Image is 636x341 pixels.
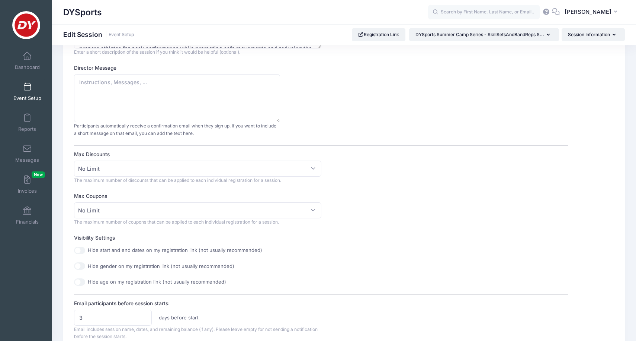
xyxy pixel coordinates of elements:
input: Search by First Name, Last Name, or Email... [428,5,540,20]
span: DYSports Summer Camp Series - SkillSetsAndBandReps S... [415,32,544,37]
a: Event Setup [109,32,134,38]
label: Hide gender on my registration link (not usually recommended) [88,263,234,270]
input: Days [74,310,151,326]
span: Email includes session name, dates, and remaining balance (if any). Please leave empty for not se... [74,326,318,340]
label: days before start. [155,314,203,322]
img: DYSports [12,11,40,39]
button: Session Information [562,28,625,41]
a: Dashboard [10,48,45,74]
button: [PERSON_NAME] [560,4,625,21]
span: The maximum number of discounts that can be applied to each individual registration for a session. [74,177,281,183]
label: Max Coupons [74,192,321,200]
a: InvoicesNew [10,171,45,198]
span: [PERSON_NAME] [565,8,611,16]
span: Messages [15,157,39,163]
span: Invoices [18,188,37,194]
span: No Limit [74,202,321,218]
h1: Edit Session [63,31,134,38]
a: Event Setup [10,79,45,105]
span: Financials [16,219,39,225]
span: Participants automatically receive a confirmation email when they sign up. If you want to include... [74,123,276,136]
span: Event Setup [13,95,41,101]
h1: DYSports [63,4,102,21]
span: No Limit [78,206,100,214]
label: Visibility Settings [74,234,321,241]
a: Messages [10,140,45,167]
span: No Limit [74,161,321,177]
label: Hide start and end dates on my registration link (not usually recommended) [88,247,262,254]
a: Registration Link [352,28,406,41]
span: New [32,171,45,178]
label: Hide age on my registration link (not usually recommended) [88,278,226,286]
label: Email participants before session starts: [74,300,321,307]
label: Director Message [74,64,321,72]
span: No Limit [78,165,100,173]
a: Financials [10,202,45,228]
button: DYSports Summer Camp Series - SkillSetsAndBandReps S... [409,28,559,41]
span: Dashboard [15,64,40,70]
span: Reports [18,126,36,132]
a: Reports [10,110,45,136]
span: The maximum number of coupons that can be applied to each individual registration for a session. [74,219,279,225]
span: Enter a short description of the session if you think it would be helpful (optional). [74,49,240,55]
label: Max Discounts [74,151,321,158]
